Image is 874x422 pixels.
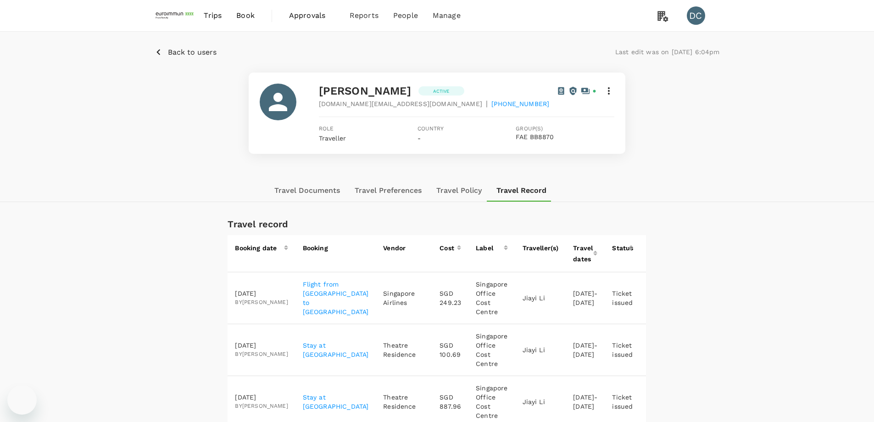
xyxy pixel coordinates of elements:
[228,217,288,231] h6: Travel record
[383,393,425,411] p: Theatre Residence
[440,242,457,253] div: Cost
[289,10,335,21] span: Approvals
[489,180,554,202] button: Travel Record
[319,135,346,142] span: Traveller
[303,341,369,359] a: Stay at [GEOGRAPHIC_DATA]
[440,289,461,307] p: SGD 249.23
[429,180,489,202] button: Travel Policy
[235,341,288,350] p: [DATE]
[383,289,425,307] p: Singapore Airlines
[168,47,217,58] p: Back to users
[235,350,288,359] span: by [PERSON_NAME]
[155,6,197,26] img: EUROIMMUN (South East Asia) Pte. Ltd.
[573,350,597,359] p: [DATE]
[235,393,288,402] p: [DATE]
[476,280,507,316] p: Singapore Office Cost Centre
[491,99,549,108] span: [PHONE_NUMBER]
[612,289,633,307] p: Ticket issued
[476,332,507,368] p: Singapore Office Cost Centre
[440,393,461,411] p: SGD 887.96
[393,10,418,21] span: People
[303,393,369,411] a: Stay at [GEOGRAPHIC_DATA]
[573,298,597,307] p: [DATE]
[383,341,425,359] p: Theatre Residence
[235,242,284,253] div: Booking date
[476,383,507,420] p: Singapore Office Cost Centre
[573,341,597,350] p: [DATE] -
[440,341,461,359] p: SGD 100.69
[687,6,705,25] div: DC
[523,345,559,354] p: Jiayi Li
[486,98,488,109] span: |
[515,235,566,272] th: Traveller(s)
[235,298,288,307] span: by [PERSON_NAME]
[476,242,503,253] div: Label
[7,385,37,415] iframe: Button to launch messaging window, conversation in progress
[573,402,597,411] p: [DATE]
[516,124,614,134] span: Group(s)
[236,10,255,21] span: Book
[347,180,429,202] button: Travel Preferences
[418,135,421,142] span: -
[573,393,597,402] p: [DATE] -
[612,341,633,359] p: Ticket issued
[612,242,629,253] div: Status
[433,10,461,21] span: Manage
[350,10,379,21] span: Reports
[615,47,720,56] p: Last edit was on [DATE] 6:04pm
[319,99,482,108] span: [DOMAIN_NAME][EMAIL_ADDRESS][DOMAIN_NAME]
[612,393,633,411] p: Ticket issued
[523,397,559,406] p: Jiayi Li
[523,293,559,303] p: Jiayi Li
[376,235,432,272] th: Vendor
[573,242,593,264] div: Travel dates
[433,88,450,95] p: Active
[204,10,222,21] span: Trips
[303,280,369,316] a: Flight from [GEOGRAPHIC_DATA] to [GEOGRAPHIC_DATA]
[235,402,288,411] span: by [PERSON_NAME]
[155,46,217,58] button: Back to users
[295,235,376,272] th: Booking
[319,84,411,97] span: [PERSON_NAME]
[573,289,597,298] p: [DATE] -
[516,134,554,141] button: FAE BB8870
[267,180,347,202] button: Travel Documents
[418,124,516,134] span: Country
[319,124,418,134] span: Role
[235,289,288,298] p: [DATE]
